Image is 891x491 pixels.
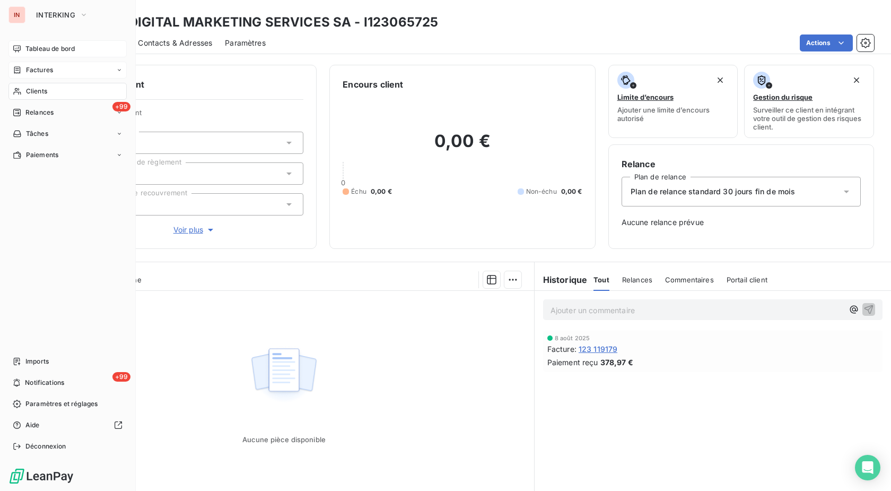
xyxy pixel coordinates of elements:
span: +99 [112,102,130,111]
span: Notifications [25,378,64,387]
span: 123 119179 [579,343,618,355]
h6: Informations client [64,78,303,91]
span: Clients [26,87,47,96]
span: Plan de relance standard 30 jours fin de mois [631,186,796,197]
span: 378,97 € [600,357,633,368]
span: Paramètres et réglages [25,399,98,409]
span: Contacts & Adresses [138,38,212,48]
button: Voir plus [85,224,303,236]
span: Paramètres [225,38,266,48]
div: Open Intercom Messenger [855,455,880,480]
span: 0,00 € [561,187,582,196]
button: Gestion du risqueSurveiller ce client en intégrant votre outil de gestion des risques client. [744,65,874,138]
span: Paiements [26,150,58,160]
span: Aucune pièce disponible [242,435,326,444]
span: Aucune relance prévue [622,217,861,228]
span: Non-échu [526,187,557,196]
button: Limite d’encoursAjouter une limite d’encours autorisé [608,65,738,138]
span: Aide [25,420,40,430]
span: Relances [25,108,54,117]
span: Factures [26,65,53,75]
h6: Historique [535,273,588,286]
h3: HILTI DIGITAL MARKETING SERVICES SA - I123065725 [93,13,438,32]
img: Logo LeanPay [8,468,74,485]
h6: Relance [622,158,861,170]
span: +99 [112,372,130,382]
span: 8 août 2025 [555,335,590,341]
span: 0 [341,178,345,187]
span: INTERKING [36,11,75,19]
span: Paiement reçu [547,357,598,368]
span: Relances [622,275,652,284]
span: Limite d’encours [617,93,674,101]
img: Empty state [250,342,318,408]
span: Voir plus [173,225,216,235]
span: Propriétés Client [85,108,303,123]
span: Commentaires [665,275,714,284]
span: Imports [25,357,49,366]
span: Tout [593,275,609,284]
span: Facture : [547,343,576,355]
span: Gestion du risque [753,93,813,101]
span: Déconnexion [25,442,66,451]
span: Échu [351,187,366,196]
button: Actions [800,35,853,51]
span: Tâches [26,129,48,139]
span: 0,00 € [371,187,392,196]
h6: Encours client [343,78,403,91]
h2: 0,00 € [343,131,582,162]
span: Tableau de bord [25,44,75,54]
a: Aide [8,417,127,434]
span: Ajouter une limite d’encours autorisé [617,106,729,123]
span: Surveiller ce client en intégrant votre outil de gestion des risques client. [753,106,865,131]
div: IN [8,6,25,23]
span: Portail client [727,275,767,284]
